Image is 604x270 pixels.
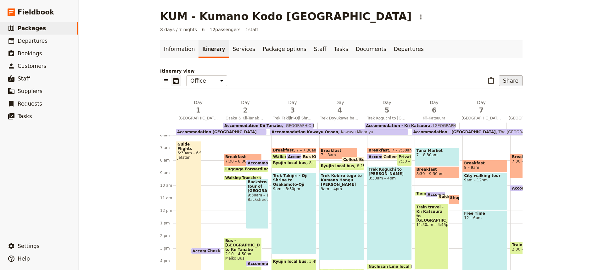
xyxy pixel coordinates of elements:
[273,148,296,152] span: Breakfast
[288,155,348,159] span: Accommodation Kii Tanabe
[248,180,267,193] span: Backstreet tour of [GEOGRAPHIC_DATA]
[499,75,523,86] button: Share
[321,187,363,191] span: 9am – 4pm
[365,99,412,123] button: Day5Trek Koguchi to [GEOGRAPHIC_DATA]
[248,197,267,202] span: Backstreet Tours
[512,243,554,247] span: Train Travel
[510,242,555,254] div: Train Travel2:30 – 3:30pm
[367,166,412,260] div: Trek Koguchi to [PERSON_NAME]8:30am – 4pm
[273,154,343,159] span: Walking Transfer to bus station
[18,38,48,44] span: Departures
[191,248,216,254] div: Accommodation [GEOGRAPHIC_DATA]
[462,160,507,172] div: Breakfast8 – 9am
[18,25,46,31] span: Packages
[160,246,176,251] div: 3 pm
[225,155,260,159] span: Breakfast
[309,161,330,167] span: 8 – 8:40am
[225,256,260,261] span: Meiko Bus
[176,129,266,135] div: Accommodation [GEOGRAPHIC_DATA]
[414,99,454,115] h2: Day
[321,148,356,153] span: Breakfast
[320,99,360,115] h2: Day
[301,154,316,160] div: Bus Kitty
[464,216,506,220] span: 12 – 6pm
[160,170,176,175] div: 9 am
[416,205,447,223] span: Train travel - Kii Katsuura to [GEOGRAPHIC_DATA]
[369,155,438,159] span: Accommodation Kawayu Onsen
[462,173,507,210] div: City walking tour9am – 12pm
[202,26,241,33] span: 6 – 12 passengers
[352,40,390,58] a: Documents
[486,75,496,86] button: Paste itinerary item
[319,173,364,260] div: Trek Kobiro toge to Kumano Hongu [PERSON_NAME]9am – 4pm
[426,191,445,197] div: Accommodation - Kii Katsuura
[177,142,200,151] span: Guide Flights
[225,167,272,171] span: Luggage Forwarding
[416,148,458,153] span: Tuna Market
[450,196,509,200] span: Shop for lunch and snacks
[510,185,555,191] div: Accommodation - [GEOGRAPHIC_DATA]
[414,106,454,115] span: 6
[430,124,473,128] span: [GEOGRAPHIC_DATA]
[224,166,269,172] div: Luggage Forwarding
[271,147,316,153] div: Breakfast7 – 7:30am
[413,130,495,134] span: Accommodation - [GEOGRAPHIC_DATA]
[160,10,412,23] h1: KUM - Kumano Kodo [GEOGRAPHIC_DATA]
[317,99,365,123] button: Day4Trek Doyukawa bashi to [PERSON_NAME]
[319,163,364,170] div: Ryujin local bus8:15 – 8:50am
[178,106,218,115] span: 1
[229,40,259,58] a: Services
[18,243,40,249] span: Settings
[226,99,265,115] h2: Day
[309,259,337,269] span: 3:49 – 4:48pm
[383,155,424,159] span: Collect Bento box
[464,161,506,165] span: Breakfast
[271,173,316,254] div: Trek Takijiri - Oji Shrine to Osakamoto-Oji9am – 3:30pm
[160,133,176,138] div: 6 am
[178,99,218,115] h2: Day
[224,176,262,180] div: Walking Transfer to Tour meet point
[273,187,315,191] span: 9am – 3:30pm
[416,153,458,157] span: 7 – 8:30am
[223,123,314,129] div: Accommodation Kii Tanabe[GEOGRAPHIC_DATA]
[365,123,455,129] div: Accommodation - Kii Katsuura[GEOGRAPHIC_DATA]
[248,262,308,266] span: Accommodation Kii Tanabe
[512,155,554,159] span: Breakfast
[365,116,409,121] span: Trek Koguchi to [GEOGRAPHIC_DATA]
[270,129,408,135] div: Accommodation Kawayu OnsenKawayu Midoriya
[177,155,200,160] span: Jetstar
[496,130,546,134] span: The [GEOGRAPHIC_DATA]
[464,211,506,216] span: Free Time
[223,116,268,121] span: Osaka & Kii-Tanabe Coastal Amble
[160,158,176,163] div: 8 am
[160,196,176,201] div: 11 am
[512,247,539,251] span: 2:30 – 3:30pm
[392,148,413,152] span: 7 – 7:30am
[270,116,315,121] span: Trek Takijiri-Oji Shrine to Chikatsuyu-Oji
[224,154,262,166] div: Breakfast7:30 – 8:30am
[437,195,456,199] div: Guide to purchase tickets to [GEOGRAPHIC_DATA]
[273,106,312,115] span: 3
[271,160,316,168] div: Ryujin local bus8 – 8:40am
[382,154,407,160] div: Collect Bento box
[273,174,315,187] span: Trek Takijiri - Oji Shrine to Osakamoto-Oji
[176,123,554,135] div: Accommodation [GEOGRAPHIC_DATA]Accommodation Kawayu OnsenKawayu MidoriyaAccommodation - [GEOGRAPH...
[369,176,411,180] span: 8:30am – 4pm
[160,40,199,58] a: Information
[320,106,360,115] span: 4
[259,40,310,58] a: Package options
[160,145,176,150] div: 7 am
[357,164,384,169] span: 8:15 – 8:50am
[390,40,428,58] a: Departures
[367,99,407,115] h2: Day
[321,174,363,187] span: Trek Kobiro toge to Kumano Hongu [PERSON_NAME]
[176,116,221,121] span: [GEOGRAPHIC_DATA]
[464,178,506,182] span: 9am – 12pm
[273,161,309,165] span: Ryujin local bus
[273,99,312,115] h2: Day
[223,99,270,123] button: Day2Osaka & Kii-Tanabe Coastal Amble
[246,160,268,166] div: Accommodation [GEOGRAPHIC_DATA]
[459,99,506,123] button: Day7[GEOGRAPHIC_DATA]/shopping/dinner
[338,130,373,134] span: Kawayu Midoriya
[415,147,460,166] div: Tuna Market7 – 8:30am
